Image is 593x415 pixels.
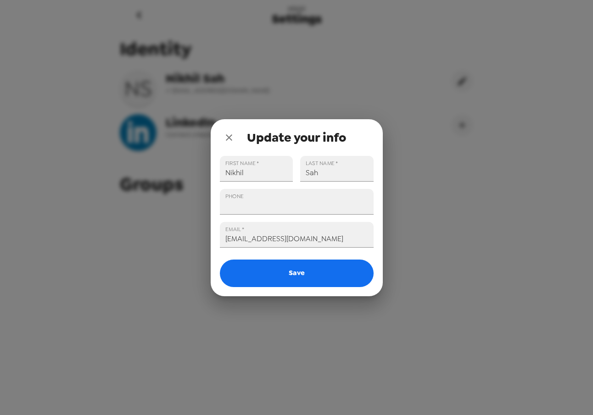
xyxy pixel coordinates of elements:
label: EMAIL [225,225,244,233]
button: close [220,128,238,147]
label: LAST NAME [306,159,338,167]
button: Save [220,260,374,287]
label: FIRST NAME [225,159,259,167]
span: Update your info [247,129,346,146]
label: PHONE [225,192,244,200]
